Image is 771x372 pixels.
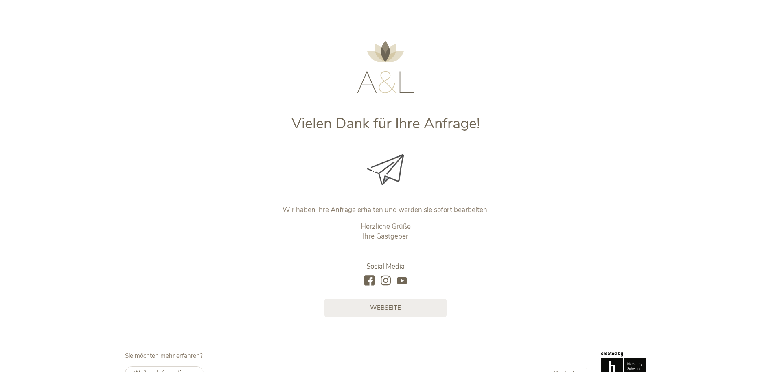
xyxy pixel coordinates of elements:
[216,205,556,215] p: Wir haben Ihre Anfrage erhalten und werden sie sofort bearbeiten.
[370,304,401,312] span: Webseite
[381,276,391,287] a: instagram
[366,262,405,271] span: Social Media
[291,114,480,133] span: Vielen Dank für Ihre Anfrage!
[364,276,375,287] a: facebook
[367,154,404,185] img: Vielen Dank für Ihre Anfrage!
[125,352,203,360] span: Sie möchten mehr erfahren?
[357,41,414,93] img: AMONTI & LUNARIS Wellnessresort
[324,299,447,317] a: Webseite
[216,222,556,241] p: Herzliche Grüße Ihre Gastgeber
[397,276,407,287] a: youtube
